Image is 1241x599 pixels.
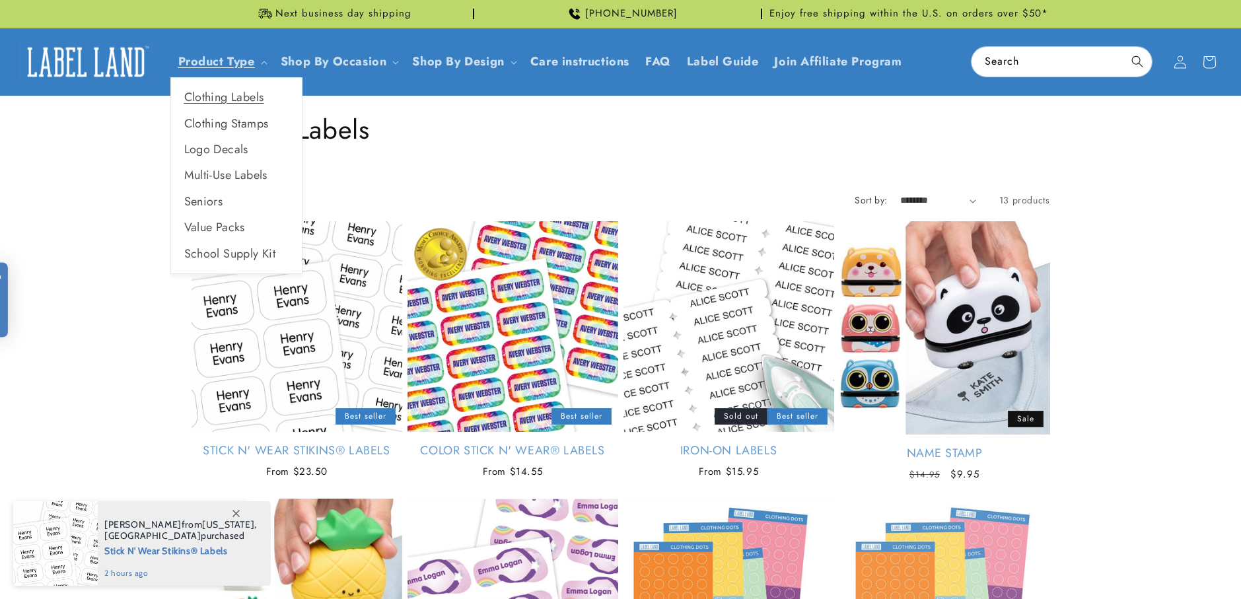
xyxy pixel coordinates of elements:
a: Seniors [171,189,302,215]
span: [PERSON_NAME] [104,518,182,530]
button: Search [1123,47,1152,76]
a: Shop By Design [412,53,504,70]
label: Sort by: [855,194,887,207]
a: Product Type [178,53,255,70]
span: [GEOGRAPHIC_DATA] [104,530,201,542]
a: Join Affiliate Program [766,46,909,77]
summary: Shop By Design [404,46,522,77]
a: Clothing Labels [171,85,302,110]
span: Care instructions [530,54,629,69]
a: School Supply Kit [171,241,302,267]
a: Stick N' Wear Stikins® Labels [192,443,402,458]
span: Label Guide [687,54,759,69]
span: 13 products [999,194,1050,207]
span: Shop By Occasion [281,54,387,69]
span: Next business day shipping [275,7,411,20]
a: Color Stick N' Wear® Labels [408,443,618,458]
span: Join Affiliate Program [774,54,902,69]
span: [PHONE_NUMBER] [585,7,678,20]
h1: Clothing Labels [192,112,1050,147]
a: Care instructions [522,46,637,77]
span: Enjoy free shipping within the U.S. on orders over $50* [769,7,1048,20]
img: Label Land [20,42,152,83]
span: [US_STATE] [202,518,254,530]
a: Clothing Stamps [171,111,302,137]
a: FAQ [637,46,679,77]
a: Label Guide [679,46,767,77]
summary: Shop By Occasion [273,46,405,77]
a: Iron-On Labels [623,443,834,458]
a: Multi-Use Labels [171,162,302,188]
a: Logo Decals [171,137,302,162]
a: Label Land [15,36,157,87]
summary: Product Type [170,46,273,77]
span: from , purchased [104,519,257,542]
a: Value Packs [171,215,302,240]
span: FAQ [645,54,671,69]
a: Name Stamp [839,446,1050,461]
